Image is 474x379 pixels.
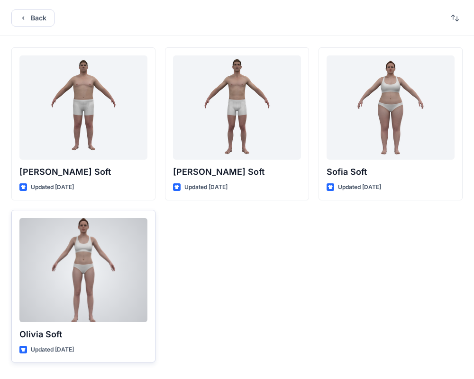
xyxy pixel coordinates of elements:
a: Oliver Soft [173,55,301,160]
p: [PERSON_NAME] Soft [19,165,147,179]
p: Updated [DATE] [31,182,74,192]
button: Back [11,9,55,27]
p: Updated [DATE] [184,182,228,192]
a: Olivia Soft [19,218,147,322]
a: Sofia Soft [327,55,455,160]
p: [PERSON_NAME] Soft [173,165,301,179]
p: Sofia Soft [327,165,455,179]
p: Updated [DATE] [31,345,74,355]
p: Updated [DATE] [338,182,381,192]
p: Olivia Soft [19,328,147,341]
a: Joseph Soft [19,55,147,160]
